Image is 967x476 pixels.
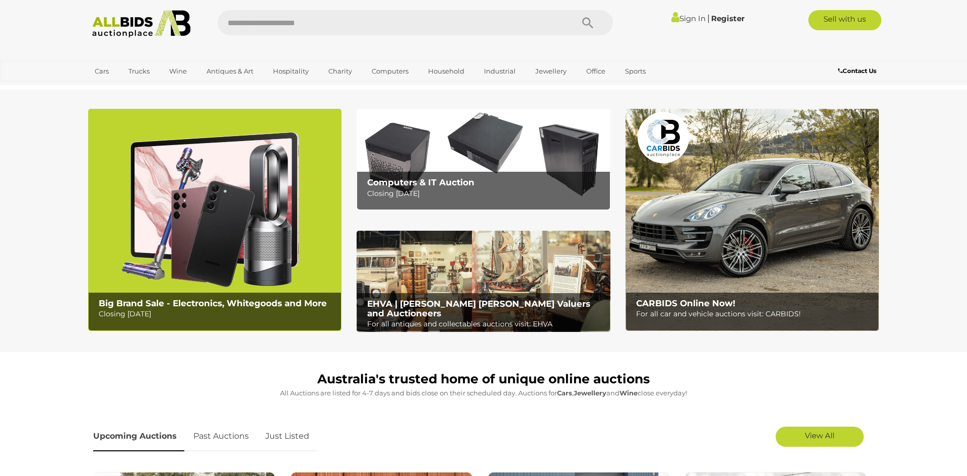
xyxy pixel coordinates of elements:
a: Register [711,14,744,23]
b: CARBIDS Online Now! [636,298,735,308]
img: Computers & IT Auction [357,109,610,210]
p: For all car and vehicle auctions visit: CARBIDS! [636,308,873,320]
b: Contact Us [838,67,876,75]
a: Big Brand Sale - Electronics, Whitegoods and More Big Brand Sale - Electronics, Whitegoods and Mo... [88,109,341,331]
h1: Australia's trusted home of unique online auctions [93,372,874,386]
a: Cars [88,63,115,80]
a: Past Auctions [186,422,256,451]
img: Allbids.com.au [87,10,196,38]
a: EHVA | Evans Hastings Valuers and Auctioneers EHVA | [PERSON_NAME] [PERSON_NAME] Valuers and Auct... [357,231,610,332]
b: Computers & IT Auction [367,177,474,187]
a: Sports [618,63,652,80]
a: [GEOGRAPHIC_DATA] [88,80,173,96]
a: Computers & IT Auction Computers & IT Auction Closing [DATE] [357,109,610,210]
a: CARBIDS Online Now! CARBIDS Online Now! For all car and vehicle auctions visit: CARBIDS! [626,109,879,331]
b: Big Brand Sale - Electronics, Whitegoods and More [99,298,327,308]
a: Charity [322,63,359,80]
a: Jewellery [529,63,573,80]
a: Sell with us [808,10,881,30]
p: All Auctions are listed for 4-7 days and bids close on their scheduled day. Auctions for , and cl... [93,387,874,399]
b: EHVA | [PERSON_NAME] [PERSON_NAME] Valuers and Auctioneers [367,299,590,318]
strong: Wine [619,389,638,397]
strong: Cars [557,389,572,397]
a: Industrial [477,63,522,80]
img: Big Brand Sale - Electronics, Whitegoods and More [88,109,341,331]
a: Antiques & Art [200,63,260,80]
a: Contact Us [838,65,879,77]
a: View All [776,427,864,447]
img: EHVA | Evans Hastings Valuers and Auctioneers [357,231,610,332]
a: Sign In [671,14,706,23]
strong: Jewellery [574,389,606,397]
a: Office [580,63,612,80]
a: Trucks [122,63,156,80]
a: Wine [163,63,193,80]
a: Upcoming Auctions [93,422,184,451]
a: Computers [365,63,415,80]
a: Hospitality [266,63,315,80]
button: Search [563,10,613,35]
p: Closing [DATE] [367,187,604,200]
img: CARBIDS Online Now! [626,109,879,331]
span: | [707,13,710,24]
p: For all antiques and collectables auctions visit: EHVA [367,318,604,330]
a: Just Listed [258,422,317,451]
span: View All [805,431,835,440]
p: Closing [DATE] [99,308,336,320]
a: Household [422,63,471,80]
